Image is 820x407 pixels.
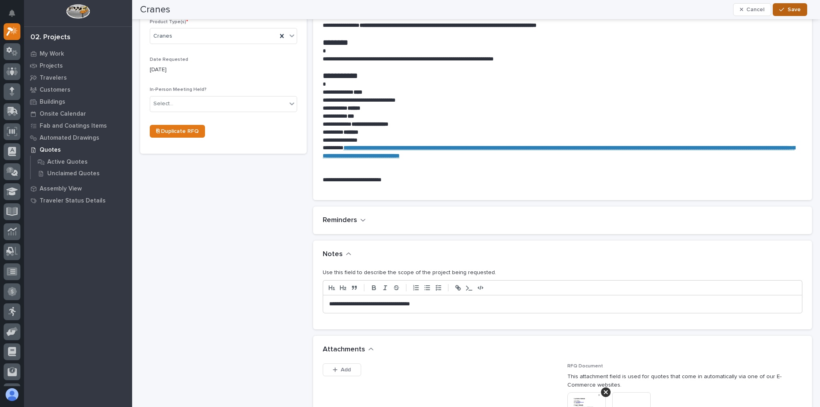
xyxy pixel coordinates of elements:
[40,98,65,106] p: Buildings
[24,84,132,96] a: Customers
[323,363,361,376] button: Add
[150,125,205,138] a: ⎘ Duplicate RFQ
[150,87,207,92] span: In-Person Meeting Held?
[140,4,170,16] h2: Cranes
[40,110,86,118] p: Onsite Calendar
[40,134,99,142] p: Automated Drawings
[40,185,82,192] p: Assembly View
[40,74,67,82] p: Travelers
[24,60,132,72] a: Projects
[24,72,132,84] a: Travelers
[788,6,801,13] span: Save
[24,182,132,194] a: Assembly View
[156,128,199,134] span: ⎘ Duplicate RFQ
[40,86,70,94] p: Customers
[10,10,20,22] div: Notifications
[40,122,107,130] p: Fab and Coatings Items
[153,100,173,108] div: Select...
[24,120,132,132] a: Fab and Coatings Items
[323,345,374,354] button: Attachments
[323,345,365,354] h2: Attachments
[31,168,132,179] a: Unclaimed Quotes
[323,250,343,259] h2: Notes
[323,250,352,259] button: Notes
[66,4,90,19] img: Workspace Logo
[24,96,132,108] a: Buildings
[567,364,603,369] span: RFQ Document
[323,216,357,225] h2: Reminders
[4,5,20,22] button: Notifications
[40,50,64,58] p: My Work
[24,194,132,207] a: Traveler Status Details
[773,3,807,16] button: Save
[341,366,351,373] span: Add
[24,48,132,60] a: My Work
[24,108,132,120] a: Onsite Calendar
[150,57,188,62] span: Date Requested
[24,144,132,156] a: Quotes
[31,156,132,167] a: Active Quotes
[746,6,764,13] span: Cancel
[4,386,20,403] button: users-avatar
[323,269,803,277] p: Use this field to describe the scope of the project being requested.
[153,32,172,40] span: Cranes
[40,146,61,154] p: Quotes
[150,20,188,24] span: Product Type(s)
[323,216,366,225] button: Reminders
[40,62,63,70] p: Projects
[30,33,70,42] div: 02. Projects
[47,170,100,177] p: Unclaimed Quotes
[733,3,772,16] button: Cancel
[47,158,88,166] p: Active Quotes
[567,373,802,389] p: This attachment field is used for quotes that come in automatically via one of our E-Commerce web...
[150,66,297,74] p: [DATE]
[24,132,132,144] a: Automated Drawings
[40,197,106,205] p: Traveler Status Details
